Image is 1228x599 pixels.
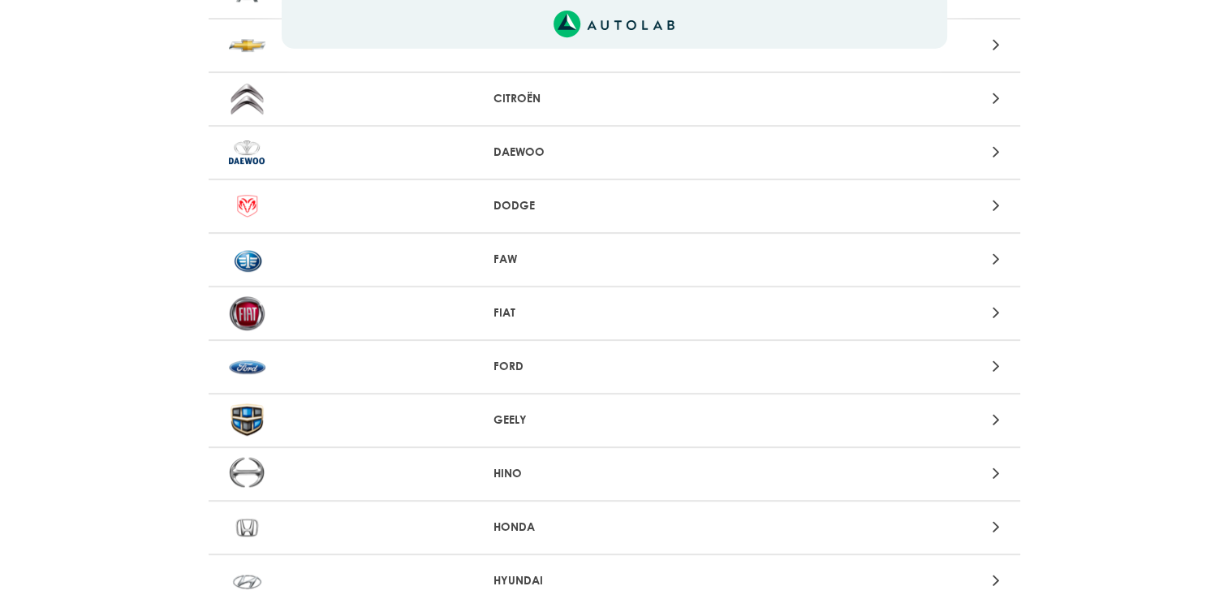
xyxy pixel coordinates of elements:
p: FIAT [493,304,735,321]
p: HYUNDAI [493,572,735,589]
p: FAW [493,251,735,268]
p: HINO [493,465,735,482]
img: GEELY [229,403,265,438]
img: HINO [229,456,265,492]
img: DAEWOO [229,135,265,170]
img: FAW [229,242,265,278]
img: FORD [229,349,265,385]
p: DAEWOO [493,144,735,161]
img: DODGE [229,188,265,224]
p: HONDA [493,519,735,536]
img: HONDA [229,510,265,545]
p: DODGE [493,197,735,214]
p: FORD [493,358,735,375]
p: GEELY [493,412,735,429]
img: FIAT [229,295,265,331]
img: HYUNDAI [229,563,265,599]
